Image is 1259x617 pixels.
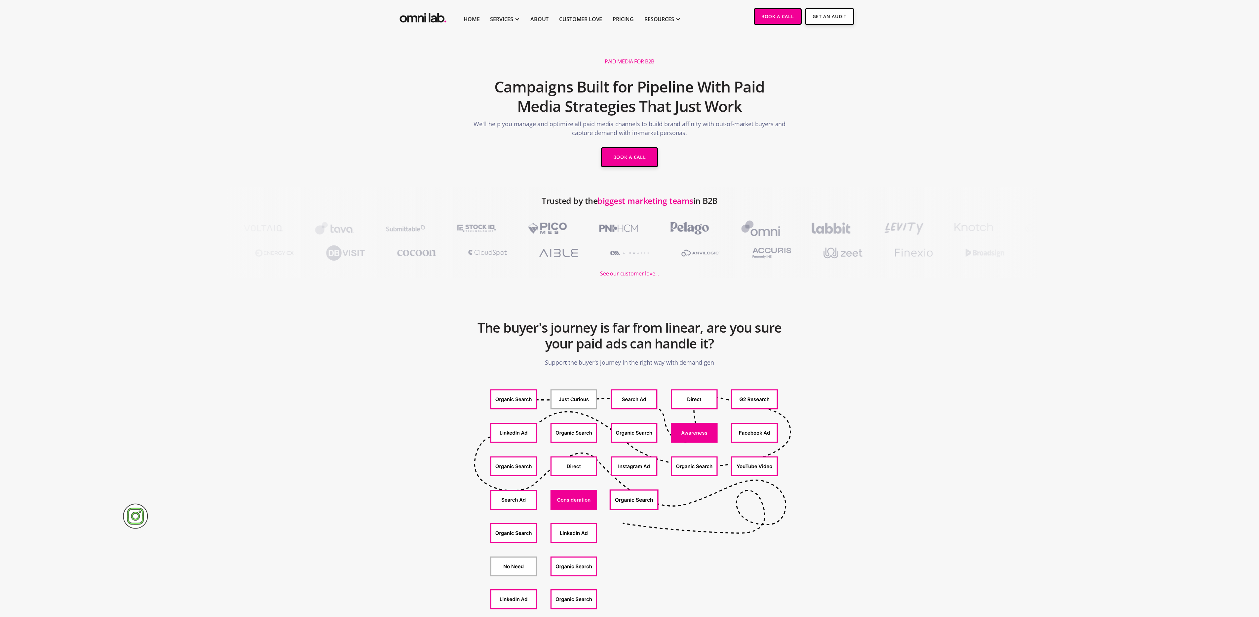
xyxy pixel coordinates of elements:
a: Book a Call [754,8,802,25]
img: Anvilogic [672,243,730,263]
a: Home [464,15,479,23]
h1: Paid Media for B2B [605,58,654,65]
p: Support the buyer's journey in the right way with demand gen [545,355,714,370]
div: RESOURCES [644,15,674,23]
h2: Trusted by the in B2B [542,192,717,219]
a: Get An Audit [805,8,854,25]
a: Pricing [613,15,634,23]
a: See our customer love... [600,263,659,278]
a: Customer Love [559,15,602,23]
div: SERVICES [490,15,513,23]
img: PNI [589,219,646,238]
a: home [398,8,448,24]
span: biggest marketing teams [597,195,693,206]
a: Book a Call [601,147,658,167]
p: We'll help you manage and optimize all paid media channels to build brand affinity with out-of-ma... [472,120,787,141]
a: About [530,15,549,23]
iframe: Chat Widget [1140,540,1259,617]
div: See our customer love... [600,269,659,278]
img: Omni Lab: B2B SaaS Demand Generation Agency [398,8,448,24]
img: Pico MES [517,219,575,238]
img: Aible [530,243,588,263]
h2: The buyer's journey is far from linear, are you sure your paid ads can handle it? [472,316,787,355]
img: A1RWATER [601,243,659,263]
img: PelagoHealth [660,219,717,238]
h2: Campaigns Built for Pipeline With Paid Media Strategies That Just Work [472,74,787,120]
